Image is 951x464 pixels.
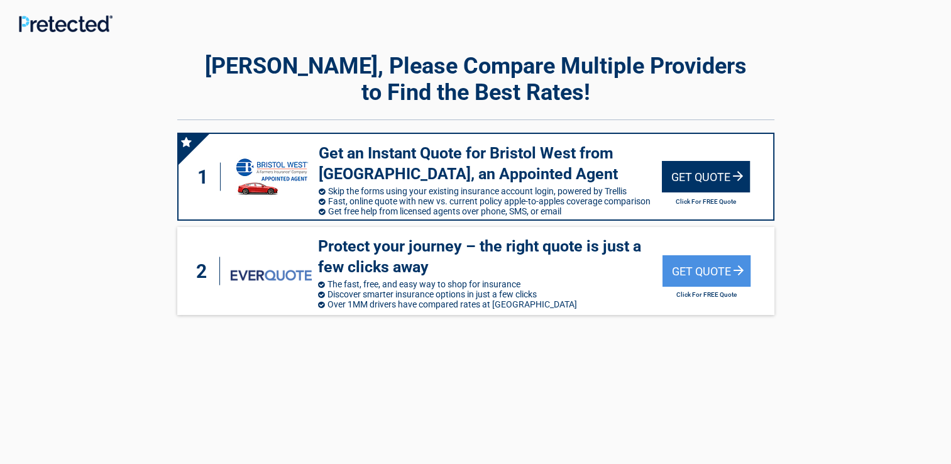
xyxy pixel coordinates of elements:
li: The fast, free, and easy way to shop for insurance [318,279,662,289]
div: 1 [191,163,221,191]
h2: Click For FREE Quote [662,291,750,298]
h2: [PERSON_NAME], Please Compare Multiple Providers to Find the Best Rates! [177,53,774,106]
li: Over 1MM drivers have compared rates at [GEOGRAPHIC_DATA] [318,299,662,309]
h2: Click For FREE Quote [662,198,750,205]
img: savvy's logo [234,155,310,198]
div: 2 [190,257,220,285]
h3: Get an Instant Quote for Bristol West from [GEOGRAPHIC_DATA], an Appointed Agent [319,143,662,184]
li: Fast, online quote with new vs. current policy apple-to-apples coverage comparison [319,196,662,206]
li: Discover smarter insurance options in just a few clicks [318,289,662,299]
img: everquote's logo [231,270,312,280]
div: Get Quote [662,161,750,192]
li: Skip the forms using your existing insurance account login, powered by Trellis [319,186,662,196]
div: Get Quote [662,255,750,287]
h3: Protect your journey – the right quote is just a few clicks away [318,236,662,277]
li: Get free help from licensed agents over phone, SMS, or email [319,206,662,216]
img: Main Logo [19,15,113,32]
